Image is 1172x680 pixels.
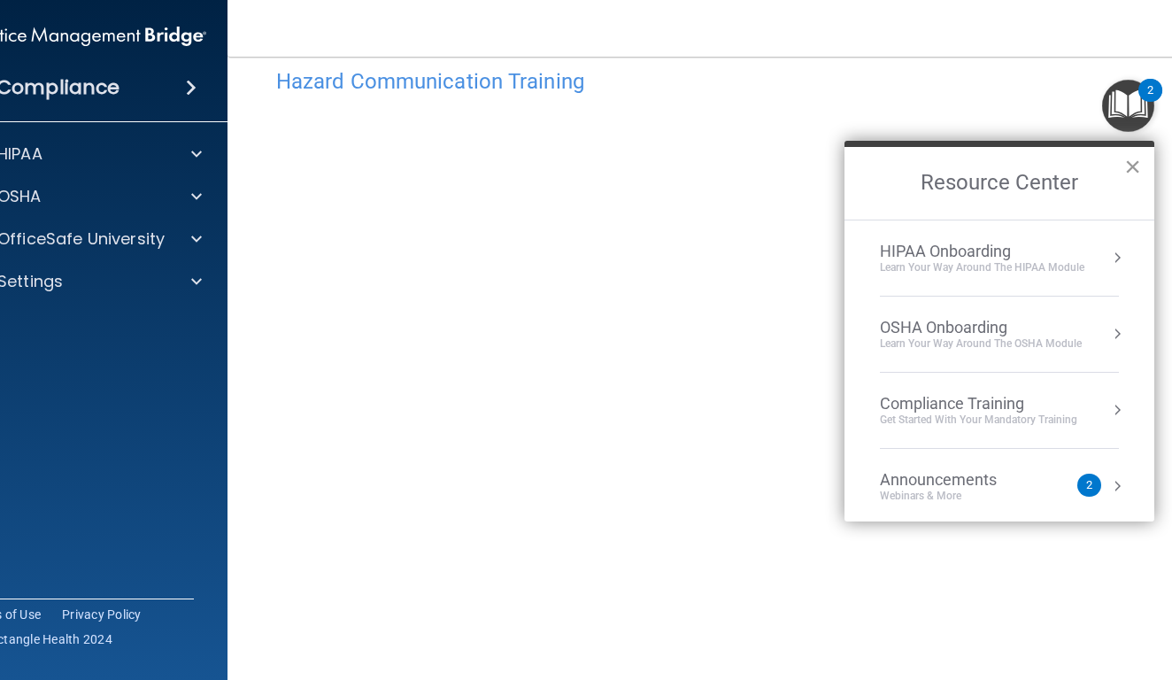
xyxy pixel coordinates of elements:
[62,606,142,623] a: Privacy Policy
[1124,152,1141,181] button: Close
[844,147,1154,220] h2: Resource Center
[880,336,1082,352] div: Learn your way around the OSHA module
[880,394,1077,413] div: Compliance Training
[880,489,1032,504] div: Webinars & More
[880,260,1084,275] div: Learn Your Way around the HIPAA module
[1102,80,1154,132] button: Open Resource Center, 2 new notifications
[844,141,1154,522] div: Resource Center
[880,242,1084,261] div: HIPAA Onboarding
[1083,558,1151,625] iframe: Drift Widget Chat Controller
[880,470,1032,490] div: Announcements
[880,413,1077,428] div: Get Started with your mandatory training
[880,318,1082,337] div: OSHA Onboarding
[1147,90,1153,113] div: 2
